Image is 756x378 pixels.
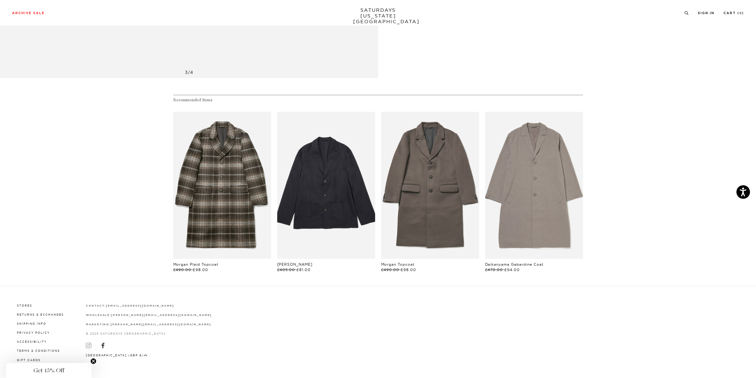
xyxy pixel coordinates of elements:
a: Morgan Topcoat [381,262,415,267]
a: [PERSON_NAME][EMAIL_ADDRESS][DOMAIN_NAME] [111,313,212,317]
div: Get 15% OffClose teaser [6,363,92,378]
small: 0 [739,12,742,15]
a: SATURDAYS[US_STATE][GEOGRAPHIC_DATA] [353,7,403,24]
a: Terms & Conditions [17,349,60,352]
span: £490.00 [173,267,192,272]
strong: contact: [86,305,106,307]
span: 4 [190,70,193,75]
a: [EMAIL_ADDRESS][DOMAIN_NAME] [106,304,174,307]
a: Returns & Exchanges [17,313,64,316]
a: Archive Sale [12,11,45,15]
strong: wholesale: [86,314,111,317]
a: Stores [17,304,32,307]
p: © 2025 Saturdays [GEOGRAPHIC_DATA] [86,331,212,336]
a: Accessibility [17,340,47,343]
span: 3 [185,70,188,75]
button: Close teaser [90,358,96,364]
span: £490.00 [381,267,400,272]
span: £405.00 [277,267,295,272]
a: Shipping Info [17,322,46,325]
a: Daikanyama Gabardine Coat [485,262,544,267]
a: [PERSON_NAME] [277,262,312,267]
strong: [PERSON_NAME][EMAIL_ADDRESS][DOMAIN_NAME] [111,314,212,317]
button: [GEOGRAPHIC_DATA] (GBP £) [86,353,148,358]
span: £470.00 [485,267,503,272]
a: Sign In [698,11,714,15]
span: £98.00 [193,267,208,272]
span: £94.00 [504,267,520,272]
strong: [EMAIL_ADDRESS][DOMAIN_NAME] [106,305,174,307]
a: Morgan Plaid Topcoat [173,262,218,267]
a: Privacy Policy [17,331,50,334]
a: Cart (0) [723,11,744,15]
a: Gift Cards [17,358,41,362]
h4: Recommended Items [173,98,583,103]
strong: marketing: [86,323,111,326]
span: £98.00 [401,267,416,272]
span: Get 15% Off [33,367,64,374]
span: £81.00 [296,267,311,272]
a: [PERSON_NAME][EMAIL_ADDRESS][DOMAIN_NAME] [111,323,211,326]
